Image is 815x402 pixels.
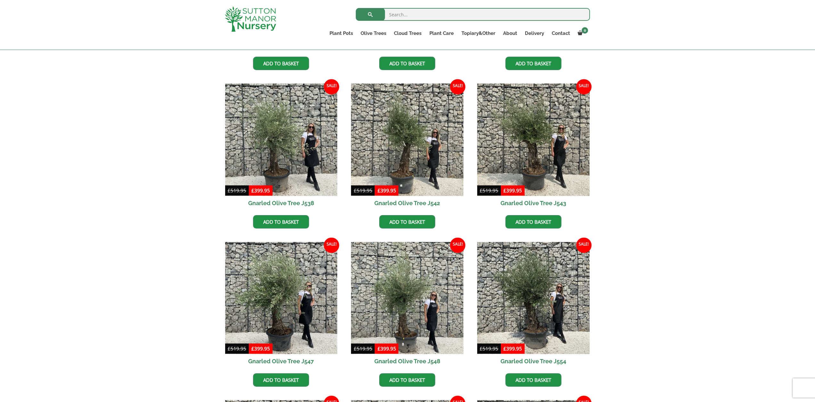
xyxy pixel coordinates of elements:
[351,84,463,196] img: Gnarled Olive Tree J542
[477,242,590,354] img: Gnarled Olive Tree J554
[505,215,561,229] a: Add to basket: “Gnarled Olive Tree J543”
[324,237,339,253] span: Sale!
[351,354,463,368] h2: Gnarled Olive Tree J548
[477,84,590,196] img: Gnarled Olive Tree J543
[548,29,574,38] a: Contact
[228,345,246,352] bdi: 519.95
[582,27,588,34] span: 0
[228,187,231,194] span: £
[390,29,425,38] a: Cloud Trees
[356,8,590,21] input: Search...
[480,187,483,194] span: £
[228,187,246,194] bdi: 519.95
[253,373,309,387] a: Add to basket: “Gnarled Olive Tree J547”
[480,345,483,352] span: £
[425,29,457,38] a: Plant Care
[225,84,338,196] img: Gnarled Olive Tree J538
[225,6,276,32] img: logo
[351,242,463,354] img: Gnarled Olive Tree J548
[379,57,435,70] a: Add to basket: “Gnarled Olive Tree J534”
[477,354,590,368] h2: Gnarled Olive Tree J554
[225,196,338,210] h2: Gnarled Olive Tree J538
[576,237,591,253] span: Sale!
[251,187,254,194] span: £
[576,79,591,94] span: Sale!
[225,242,338,369] a: Sale! Gnarled Olive Tree J547
[379,373,435,387] a: Add to basket: “Gnarled Olive Tree J548”
[251,187,270,194] bdi: 399.95
[499,29,521,38] a: About
[225,354,338,368] h2: Gnarled Olive Tree J547
[354,345,372,352] bdi: 519.95
[477,84,590,210] a: Sale! Gnarled Olive Tree J543
[324,79,339,94] span: Sale!
[253,215,309,229] a: Add to basket: “Gnarled Olive Tree J538”
[450,237,465,253] span: Sale!
[379,215,435,229] a: Add to basket: “Gnarled Olive Tree J542”
[351,196,463,210] h2: Gnarled Olive Tree J542
[480,345,498,352] bdi: 519.95
[253,57,309,70] a: Add to basket: “Gnarled Olive Tree J532”
[503,345,506,352] span: £
[477,242,590,369] a: Sale! Gnarled Olive Tree J554
[377,345,396,352] bdi: 399.95
[521,29,548,38] a: Delivery
[477,196,590,210] h2: Gnarled Olive Tree J543
[251,345,254,352] span: £
[225,242,338,354] img: Gnarled Olive Tree J547
[251,345,270,352] bdi: 399.95
[503,345,522,352] bdi: 399.95
[503,187,522,194] bdi: 399.95
[450,79,465,94] span: Sale!
[354,345,356,352] span: £
[377,187,396,194] bdi: 399.95
[326,29,357,38] a: Plant Pots
[351,242,463,369] a: Sale! Gnarled Olive Tree J548
[503,187,506,194] span: £
[357,29,390,38] a: Olive Trees
[377,187,380,194] span: £
[228,345,231,352] span: £
[377,345,380,352] span: £
[457,29,499,38] a: Topiary&Other
[480,187,498,194] bdi: 519.95
[225,84,338,210] a: Sale! Gnarled Olive Tree J538
[505,373,561,387] a: Add to basket: “Gnarled Olive Tree J554”
[354,187,372,194] bdi: 519.95
[351,84,463,210] a: Sale! Gnarled Olive Tree J542
[574,29,590,38] a: 0
[354,187,356,194] span: £
[505,57,561,70] a: Add to basket: “Gnarled Olive Tree J535”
